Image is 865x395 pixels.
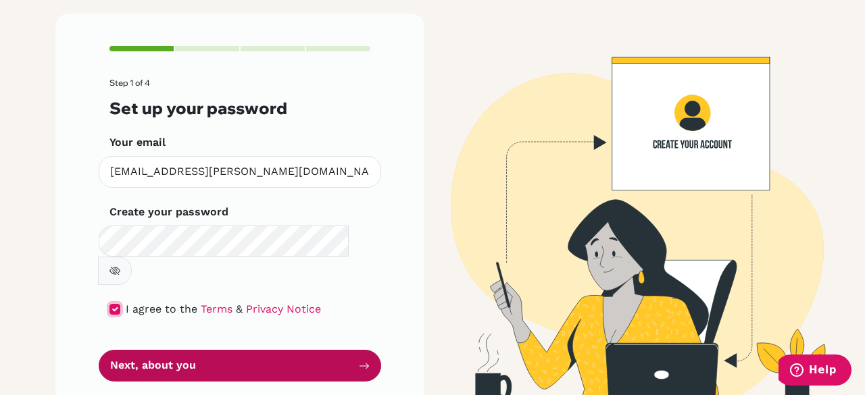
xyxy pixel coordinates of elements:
span: I agree to the [126,302,197,315]
label: Your email [109,134,166,151]
label: Create your password [109,204,228,220]
a: Privacy Notice [246,302,321,315]
input: Insert your email* [99,156,381,188]
span: Step 1 of 4 [109,78,150,88]
span: & [236,302,243,315]
button: Next, about you [99,350,381,381]
a: Terms [201,302,232,315]
h3: Set up your password [109,99,370,118]
iframe: Opens a widget where you can find more information [778,354,851,388]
